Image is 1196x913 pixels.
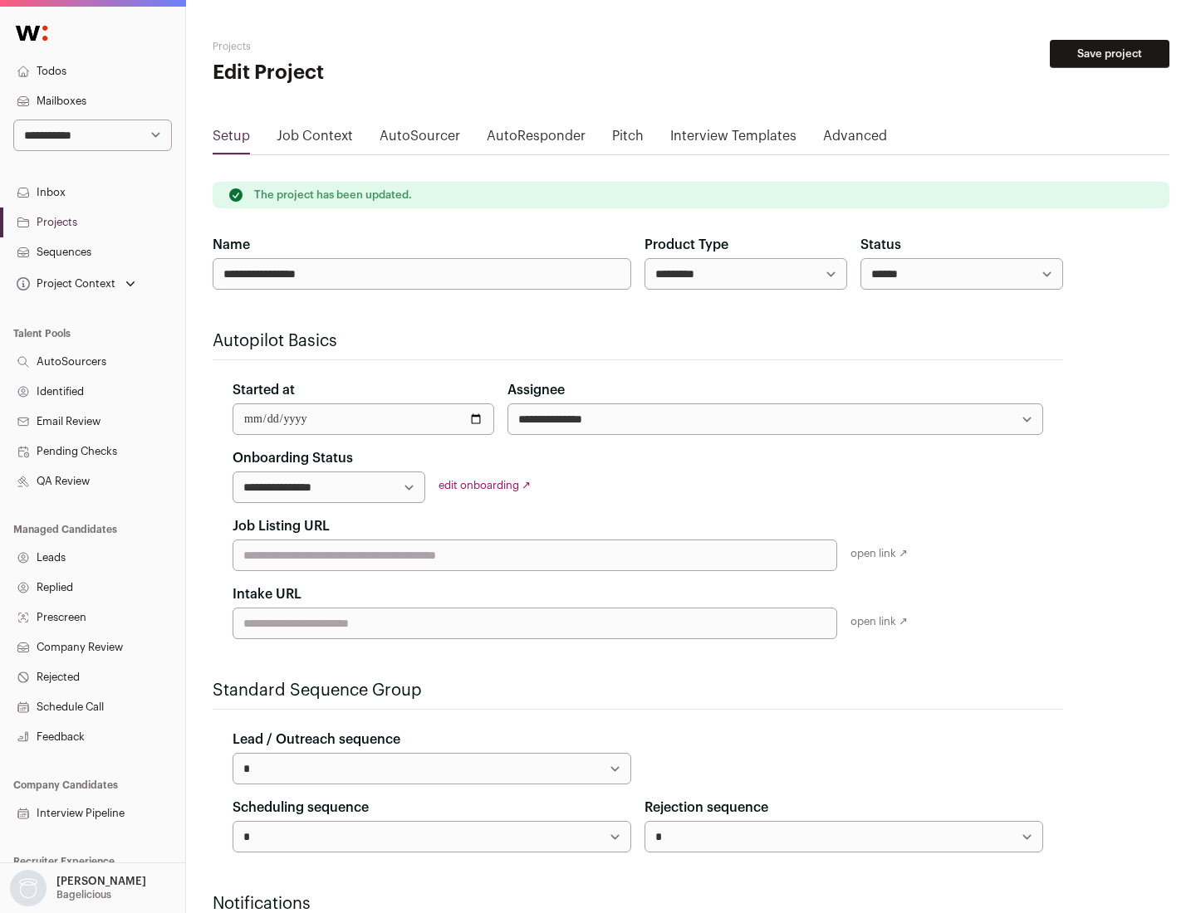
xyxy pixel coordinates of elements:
label: Started at [233,380,295,400]
button: Save project [1050,40,1169,68]
h1: Edit Project [213,60,532,86]
a: Pitch [612,126,644,153]
img: Wellfound [7,17,56,50]
label: Scheduling sequence [233,798,369,818]
a: Interview Templates [670,126,797,153]
button: Open dropdown [7,870,149,906]
button: Open dropdown [13,272,139,295]
label: Product Type [645,235,728,255]
label: Assignee [507,380,565,400]
img: nopic.png [10,870,47,906]
a: Setup [213,126,250,153]
div: Project Context [13,277,115,290]
label: Job Listing URL [233,516,330,536]
a: Advanced [823,126,887,153]
label: Onboarding Status [233,448,353,468]
a: AutoResponder [487,126,586,153]
label: Intake URL [233,584,301,604]
a: edit onboarding ↗ [439,480,531,491]
label: Name [213,235,250,255]
a: Job Context [277,126,353,153]
label: Lead / Outreach sequence [233,730,400,749]
label: Rejection sequence [645,798,768,818]
a: AutoSourcer [380,126,460,153]
h2: Standard Sequence Group [213,679,1063,702]
p: The project has been updated. [254,188,412,202]
p: [PERSON_NAME] [56,875,146,888]
h2: Projects [213,40,532,53]
h2: Autopilot Basics [213,330,1063,353]
label: Status [860,235,901,255]
p: Bagelicious [56,888,111,901]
